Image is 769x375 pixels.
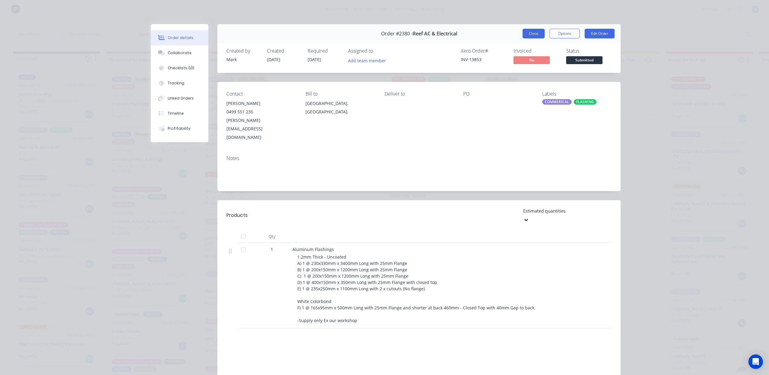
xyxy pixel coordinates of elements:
[550,29,580,38] button: Options
[585,29,615,38] button: Edit Order
[348,56,389,64] button: Add team member
[226,108,296,116] div: 0499 551 235
[566,56,602,64] span: Submitted
[348,48,409,54] div: Assigned to
[271,246,273,253] span: 1
[168,80,184,86] div: Tracking
[305,91,375,97] div: Bill to
[305,99,375,116] div: [GEOGRAPHIC_DATA], [GEOGRAPHIC_DATA],
[566,56,602,65] button: Submitted
[305,99,375,119] div: [GEOGRAPHIC_DATA], [GEOGRAPHIC_DATA],
[297,254,537,323] span: 1.2mm Thick - Uncoated A) 1 @ 230x330mm x 3400mm Long with 25mm Flange B) 1 @ 200x150mm x 1200mm ...
[384,91,454,97] div: Deliver to
[168,96,194,101] div: Linked Orders
[226,99,296,108] div: [PERSON_NAME]
[292,246,334,252] span: Aluminum Flashings
[151,121,208,136] button: Profitability
[513,56,550,64] span: No
[461,56,506,63] div: INV-13853
[151,76,208,91] button: Tracking
[168,111,184,116] div: Timeline
[226,91,296,97] div: Contact
[513,48,559,54] div: Invoiced
[463,91,533,97] div: PO
[168,126,190,131] div: Profitability
[523,29,545,38] button: Close
[345,56,389,64] button: Add team member
[168,65,194,71] div: Checklists 0/0
[151,60,208,76] button: Checklists 0/0
[748,354,763,369] div: Open Intercom Messenger
[151,91,208,106] button: Linked Orders
[381,31,413,37] span: Order #2380 -
[254,230,290,243] div: Qty
[566,48,612,54] div: Status
[226,99,296,142] div: [PERSON_NAME]0499 551 235[PERSON_NAME][EMAIL_ADDRESS][DOMAIN_NAME]
[151,106,208,121] button: Timeline
[168,35,193,41] div: Order details
[413,31,457,37] span: Reef AC & Electrical
[267,48,300,54] div: Created
[574,99,596,105] div: FLASHING
[226,56,260,63] div: Mark
[151,30,208,45] button: Order details
[542,99,572,105] div: COMMERICAL
[226,48,260,54] div: Created by
[461,48,506,54] div: Xero Order #
[267,57,280,62] span: [DATE]
[151,45,208,60] button: Collaborate
[226,212,248,219] div: Products
[542,91,612,97] div: Labels
[308,57,321,62] span: [DATE]
[226,155,612,161] div: Notes
[168,50,192,56] div: Collaborate
[226,116,296,142] div: [PERSON_NAME][EMAIL_ADDRESS][DOMAIN_NAME]
[308,48,341,54] div: Required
